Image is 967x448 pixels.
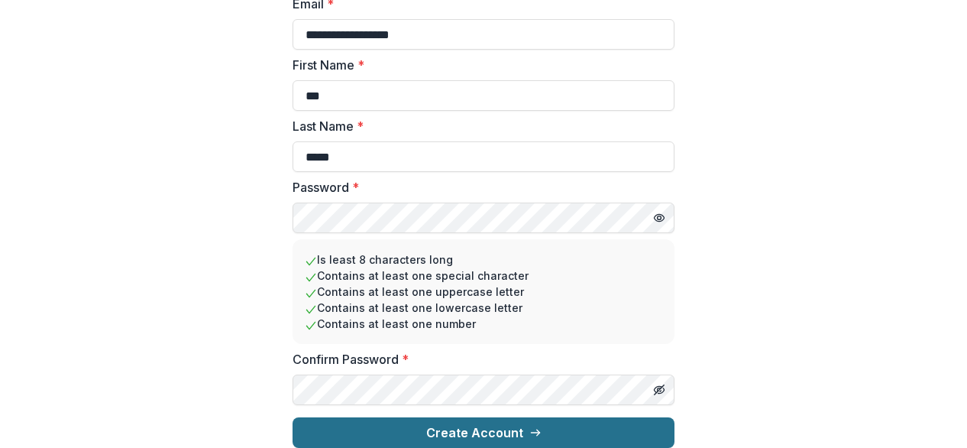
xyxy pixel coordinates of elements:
[293,417,674,448] button: Create Account
[305,268,662,284] li: Contains at least one special character
[305,300,662,316] li: Contains at least one lowercase letter
[293,350,665,368] label: Confirm Password
[293,56,665,74] label: First Name
[305,252,662,268] li: Is least 8 characters long
[305,284,662,300] li: Contains at least one uppercase letter
[293,117,665,135] label: Last Name
[647,378,671,402] button: Toggle password visibility
[647,206,671,230] button: Toggle password visibility
[293,178,665,196] label: Password
[305,316,662,332] li: Contains at least one number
